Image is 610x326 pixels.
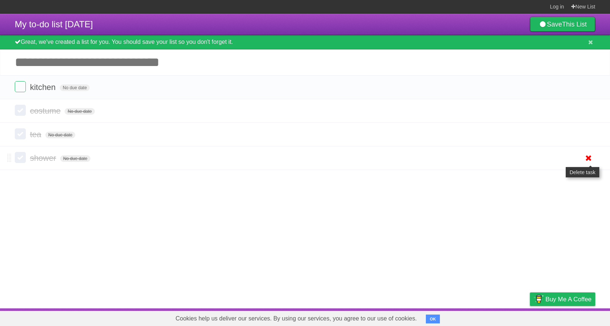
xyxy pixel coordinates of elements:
a: Terms [495,310,511,324]
span: kitchen [30,83,58,92]
label: Done [15,81,26,92]
span: Cookies help us deliver our services. By using our services, you agree to our use of cookies. [168,311,424,326]
label: Done [15,105,26,116]
a: About [432,310,447,324]
b: This List [562,21,587,28]
span: shower [30,153,58,163]
img: Buy me a coffee [534,293,544,305]
a: Buy me a coffee [530,292,595,306]
span: tea [30,130,43,139]
span: No due date [60,155,90,162]
span: No due date [45,132,75,138]
button: OK [426,315,440,323]
label: Done [15,152,26,163]
span: No due date [60,84,90,91]
label: Done [15,128,26,139]
a: Suggest a feature [549,310,595,324]
a: Developers [456,310,486,324]
span: My to-do list [DATE] [15,19,93,29]
span: costume [30,106,62,115]
span: No due date [65,108,94,115]
a: Privacy [520,310,540,324]
span: Buy me a coffee [545,293,592,306]
a: SaveThis List [530,17,595,32]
